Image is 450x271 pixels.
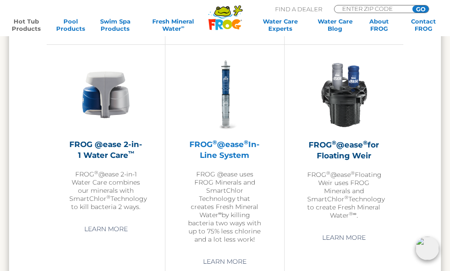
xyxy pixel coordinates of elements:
p: FROG @ease 2-in-1 Water Care combines our minerals with SmartChlor Technology to kill bacteria 2 ... [69,170,142,211]
sup: ® [349,211,353,217]
sup: ® [332,139,336,146]
sup: ® [244,139,248,146]
input: GO [412,5,429,13]
a: Learn More [74,221,138,237]
h2: FROG @ease In-Line System [188,139,261,161]
h2: FROG @ease for Floating Weir [307,139,381,161]
img: openIcon [416,237,439,260]
sup: ® [363,139,368,146]
p: Find A Dealer [275,5,322,13]
sup: ® [94,170,98,176]
sup: ® [106,194,111,200]
sup: ™ [128,150,134,157]
a: FROG®@ease®In-Line SystemFROG @ease uses FROG Minerals and SmartChlor Technology that creates Fre... [188,58,261,243]
sup: ® [351,170,355,176]
a: PoolProducts [53,18,88,32]
sup: ® [344,195,348,200]
a: ContactFROG [406,18,441,32]
input: Zip Code Form [341,5,402,12]
a: Learn More [312,229,376,246]
a: FROG®@ease®for Floating WeirFROG®@ease®Floating Weir uses FROG Minerals and SmartChlor®Technology... [307,58,381,219]
img: InLineWeir_Front_High_inserting-v2-300x300.png [307,58,381,132]
p: FROG @ease uses FROG Minerals and SmartChlor Technology that creates Fresh Mineral Water by killi... [188,170,261,243]
sup: ∞ [218,210,222,216]
sup: ∞ [353,211,357,217]
a: Water CareBlog [318,18,352,32]
sup: ∞ [181,24,184,29]
a: Swim SpaProducts [98,18,132,32]
sup: ® [326,170,330,176]
p: FROG @ease Floating Weir uses FROG Minerals and SmartChlor Technology to create Fresh Mineral Wat... [307,171,381,219]
img: @ease-2-in-1-Holder-v2-300x300.png [69,58,142,131]
h2: FROG @ease 2-in-1 Water Care [69,139,142,161]
a: Water CareExperts [252,18,308,32]
a: FROG @ease 2-in-1 Water Care™FROG®@ease 2-in-1 Water Care combines our minerals with SmartChlor®T... [69,58,142,211]
a: AboutFROG [362,18,397,32]
a: Learn More [193,253,257,270]
img: inline-system-300x300.png [188,58,261,131]
a: Fresh MineralWater∞ [142,18,204,32]
a: Hot TubProducts [9,18,44,32]
sup: ® [213,139,217,146]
